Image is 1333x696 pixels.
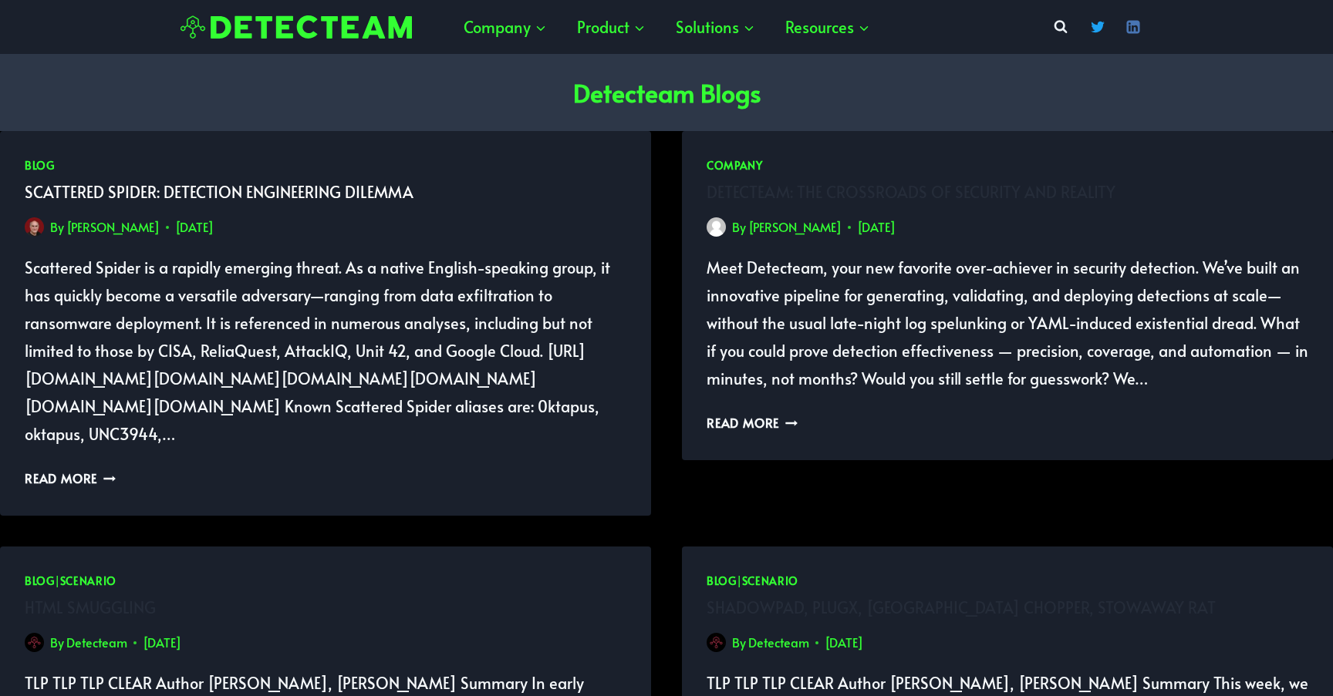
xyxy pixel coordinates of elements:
[25,633,44,652] a: Author image
[707,217,726,237] a: Author image
[66,218,160,235] a: [PERSON_NAME]
[748,218,842,235] a: [PERSON_NAME]
[707,633,726,652] a: Author image
[1082,12,1113,42] a: Twitter
[25,181,413,203] a: Scattered Spider: Detection Engineering Dilemma
[707,254,1308,392] p: Meet Detecteam, your new favorite over-achiever in security detection. We’ve built an innovative ...
[707,633,726,652] img: Avatar photo
[25,469,116,486] a: Read More
[50,631,64,654] span: By
[857,216,896,238] time: [DATE]
[573,74,761,111] h1: Detecteam Blogs
[742,573,799,588] a: Scenario
[660,4,770,50] button: Child menu of Solutions
[825,631,863,654] time: [DATE]
[181,15,412,39] img: Detecteam
[66,634,127,651] a: Detecteam
[50,216,64,238] span: By
[707,573,798,588] span: |
[1047,13,1075,41] button: View Search Form
[25,597,156,618] a: HTML Smuggling
[732,216,746,238] span: By
[1118,12,1149,42] a: Linkedin
[25,633,44,652] img: Avatar photo
[175,216,214,238] time: [DATE]
[562,4,660,50] button: Child menu of Product
[60,573,117,588] a: Scenario
[707,414,798,431] a: Read More
[770,4,885,50] button: Child menu of Resources
[25,217,44,237] a: Author image
[25,217,44,237] img: Avatar photo
[25,573,116,588] span: |
[143,631,181,654] time: [DATE]
[25,573,55,588] a: Blog
[707,181,1115,203] a: Detecteam: The Crossroads of Security and Reality
[707,573,737,588] a: Blog
[732,631,746,654] span: By
[748,634,809,651] a: Detecteam
[707,597,1216,618] a: Shadowpad, PlugX, [GEOGRAPHIC_DATA] Chopper, Stowaway RAT
[448,4,562,50] button: Child menu of Company
[707,158,763,173] a: Company
[25,254,626,448] p: Scattered Spider is a rapidly emerging threat. As a native English-speaking group, it has quickly...
[448,4,885,50] nav: Primary Navigation
[25,158,55,173] a: Blog
[707,217,726,237] img: Avatar photo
